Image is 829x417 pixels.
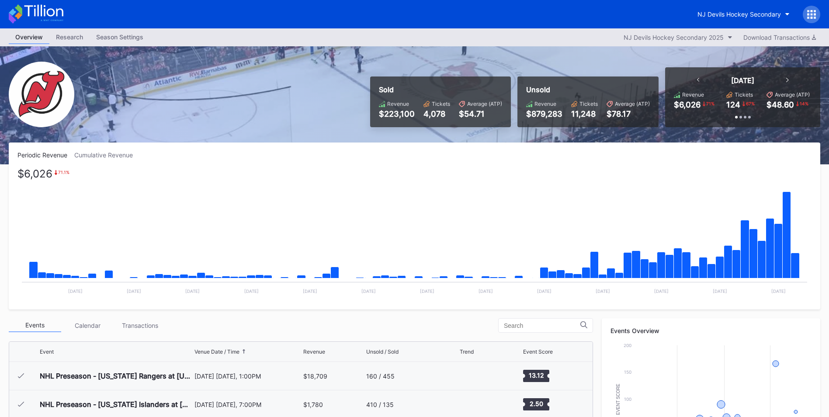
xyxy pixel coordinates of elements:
[420,288,434,294] text: [DATE]
[767,100,794,109] div: $48.60
[387,101,409,107] div: Revenue
[731,76,754,85] div: [DATE]
[432,101,450,107] div: Tickets
[9,319,61,332] div: Events
[610,327,812,334] div: Events Overview
[697,10,781,18] div: NJ Devils Hockey Secondary
[799,100,809,107] div: 14 %
[194,372,301,380] div: [DATE] [DATE], 1:00PM
[624,396,631,402] text: 100
[537,288,552,294] text: [DATE]
[624,343,631,348] text: 200
[616,383,621,415] text: Event Score
[9,31,49,44] a: Overview
[467,101,502,107] div: Average (ATP)
[526,85,650,94] div: Unsold
[58,170,69,175] div: 71.1 %
[526,109,562,118] div: $879,283
[194,401,301,408] div: [DATE] [DATE], 7:00PM
[366,401,394,408] div: 410 / 135
[114,319,166,332] div: Transactions
[596,288,610,294] text: [DATE]
[49,31,90,44] a: Research
[379,109,415,118] div: $223,100
[705,100,715,107] div: 71 %
[745,100,756,107] div: 67 %
[460,365,486,387] svg: Chart title
[771,288,786,294] text: [DATE]
[479,288,493,294] text: [DATE]
[303,401,323,408] div: $1,780
[127,288,141,294] text: [DATE]
[40,372,192,380] div: NHL Preseason - [US_STATE] Rangers at [US_STATE] Devils
[534,101,556,107] div: Revenue
[366,348,399,355] div: Unsold / Sold
[185,288,200,294] text: [DATE]
[624,34,724,41] div: NJ Devils Hockey Secondary 2025
[17,151,74,159] div: Periodic Revenue
[366,372,395,380] div: 160 / 455
[682,91,704,98] div: Revenue
[9,62,74,127] img: NJ_Devils_Hockey_Secondary.png
[194,348,239,355] div: Venue Date / Time
[579,101,598,107] div: Tickets
[735,91,753,98] div: Tickets
[90,31,150,43] div: Season Settings
[68,288,83,294] text: [DATE]
[460,348,474,355] div: Trend
[379,85,502,94] div: Sold
[460,393,486,415] svg: Chart title
[303,288,317,294] text: [DATE]
[49,31,90,43] div: Research
[739,31,820,43] button: Download Transactions
[17,170,812,301] svg: Chart title
[674,100,701,109] div: $6,026
[571,109,598,118] div: 11,248
[17,170,52,178] div: $6,026
[775,91,810,98] div: Average (ATP)
[74,151,140,159] div: Cumulative Revenue
[713,288,727,294] text: [DATE]
[90,31,150,44] a: Season Settings
[361,288,376,294] text: [DATE]
[40,348,54,355] div: Event
[726,100,740,109] div: 124
[523,348,553,355] div: Event Score
[619,31,737,43] button: NJ Devils Hockey Secondary 2025
[61,319,114,332] div: Calendar
[624,369,631,375] text: 150
[40,400,192,409] div: NHL Preseason - [US_STATE] Islanders at [US_STATE] Devils
[459,109,502,118] div: $54.71
[423,109,450,118] div: 4,078
[529,400,543,407] text: 2.50
[607,109,650,118] div: $78.17
[615,101,650,107] div: Average (ATP)
[654,288,669,294] text: [DATE]
[244,288,259,294] text: [DATE]
[303,372,327,380] div: $18,709
[303,348,325,355] div: Revenue
[743,34,816,41] div: Download Transactions
[504,322,580,329] input: Search
[528,372,544,379] text: 13.12
[691,6,796,22] button: NJ Devils Hockey Secondary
